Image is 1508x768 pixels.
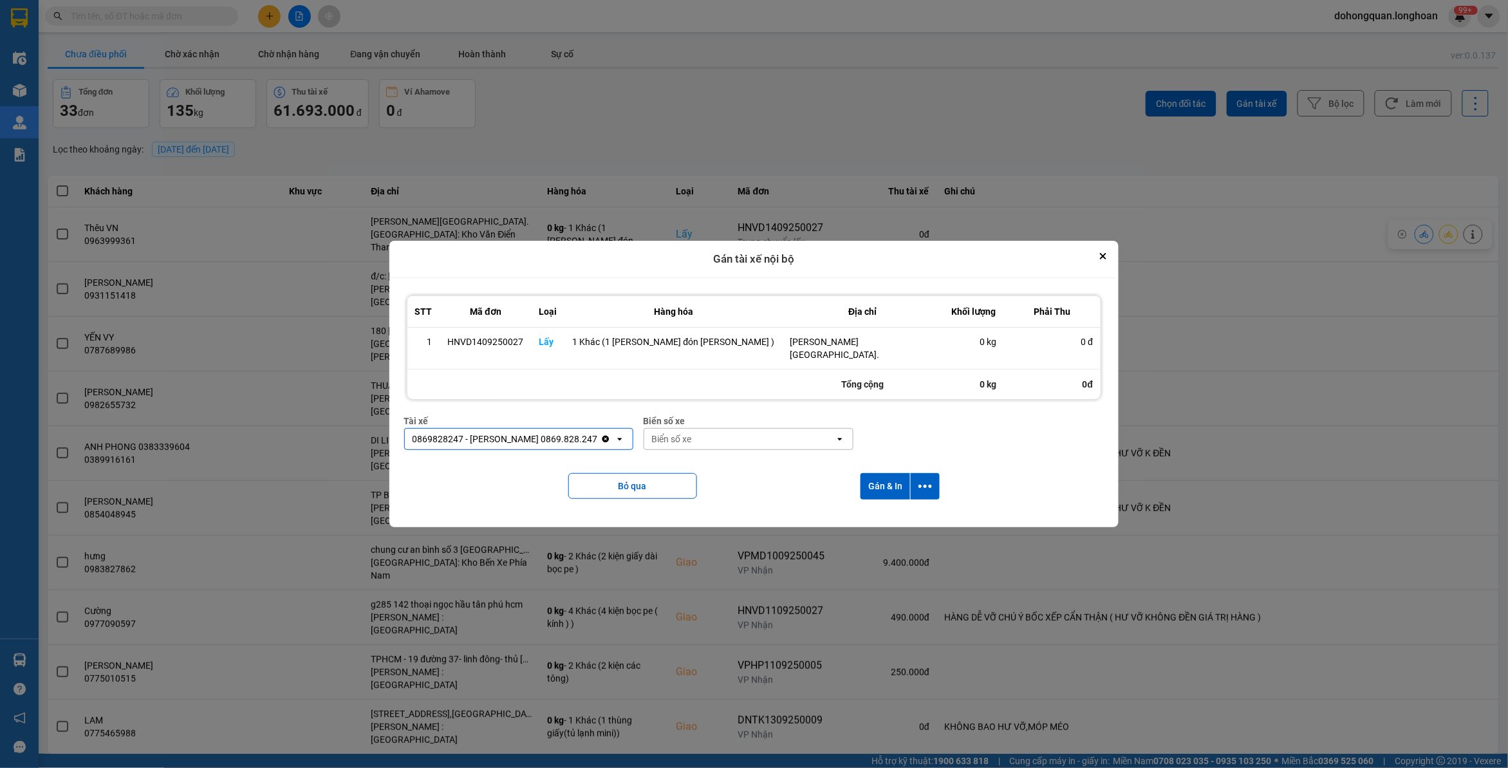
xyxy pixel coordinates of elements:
div: Tổng cộng [782,370,943,399]
div: Biển số xe [652,433,692,445]
div: 0869828247 - [PERSON_NAME] 0869.828.247 [413,433,598,445]
div: Mã đơn [448,304,524,319]
input: Selected 0869828247 - Trần Văn Kiên 0869.828.247. [599,433,600,445]
div: Tài xế [404,414,633,428]
div: 0 kg [951,335,996,348]
div: Hàng hóa [573,304,775,319]
div: dialog [389,241,1119,527]
div: Khối lượng [951,304,996,319]
button: Gán & In [861,473,910,500]
svg: open [835,434,845,444]
div: 0đ [1004,370,1101,399]
div: [PERSON_NAME][GEOGRAPHIC_DATA]. [790,335,935,361]
div: Gán tài xế nội bộ [389,241,1119,278]
svg: Clear value [600,434,611,444]
div: 0 kg [943,370,1004,399]
svg: open [615,434,625,444]
div: Loại [539,304,557,319]
button: Close [1095,248,1111,264]
div: 0 đ [1012,335,1093,348]
div: HNVD1409250027 [448,335,524,348]
div: Địa chỉ [790,304,935,319]
div: STT [415,304,433,319]
div: 1 Khác (1 [PERSON_NAME] đón [PERSON_NAME] ) [573,335,775,348]
button: Bỏ qua [568,473,697,499]
div: Phải Thu [1012,304,1093,319]
div: 1 [415,335,433,348]
div: Biển số xe [644,414,853,428]
div: Lấy [539,335,557,348]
